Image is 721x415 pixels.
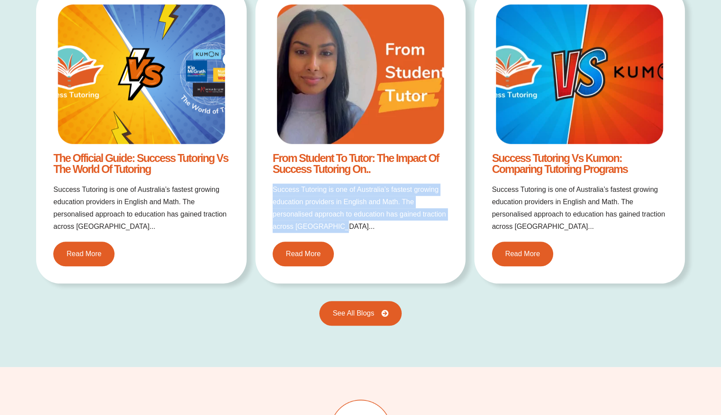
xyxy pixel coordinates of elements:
span: Read More [67,250,101,257]
a: From Student to Tutor: The Impact of Success Tutoring on.. [273,152,439,175]
span: See All Blogs [333,310,374,317]
a: See All Blogs [319,301,401,326]
p: Success Tutoring is one of Australia’s fastest growing education providers in English and Math. T... [273,184,448,233]
p: Success Tutoring is one of Australia’s fastest growing education providers in English and Math. T... [53,184,229,233]
span: Read More [505,250,540,257]
a: Read More [53,242,115,266]
iframe: Chat Widget [574,316,721,415]
span: Read More [286,250,321,257]
a: The Official Guide: Success Tutoring vs The World of Tutoring [53,152,228,175]
a: Success Tutoring vs Kumon: Comparing Tutoring Programs [492,152,628,175]
a: Read More [273,242,334,266]
a: Read More [492,242,553,266]
p: Success Tutoring is one of Australia’s fastest growing education providers in English and Math. T... [492,184,668,233]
